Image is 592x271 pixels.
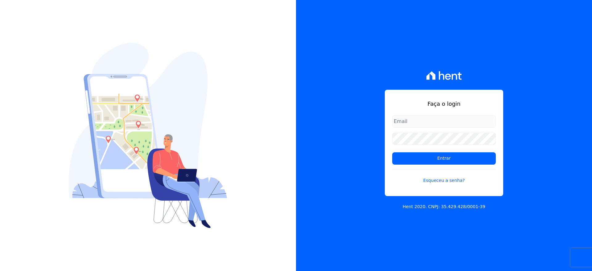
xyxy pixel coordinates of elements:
[403,203,485,210] p: Hent 2020. CNPJ: 35.429.428/0001-39
[69,43,227,228] img: Login
[392,152,496,165] input: Entrar
[392,115,496,128] input: Email
[392,100,496,108] h1: Faça o login
[392,170,496,184] a: Esqueceu a senha?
